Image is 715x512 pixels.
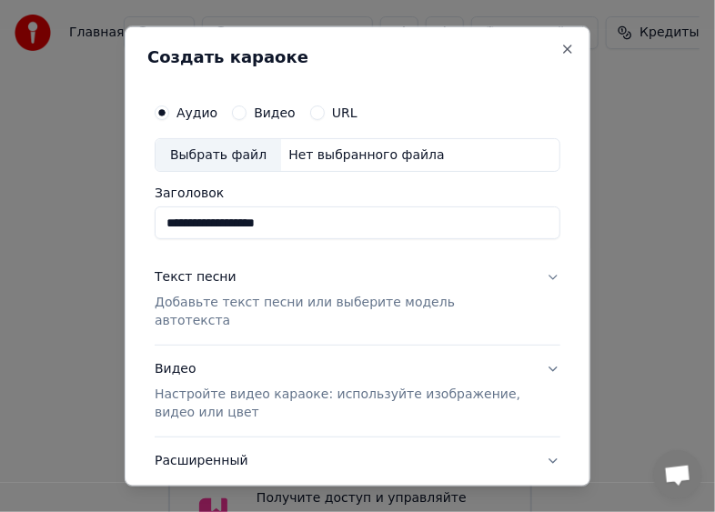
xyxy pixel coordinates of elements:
button: ВидеоНастройте видео караоке: используйте изображение, видео или цвет [155,346,560,437]
p: Настройте видео караоке: используйте изображение, видео или цвет [155,386,531,422]
p: Добавьте текст песни или выберите модель автотекста [155,294,531,330]
label: Видео [254,105,296,118]
div: Видео [155,360,531,422]
h2: Создать караоке [147,48,568,65]
div: Выбрать файл [156,138,281,171]
label: Аудио [176,105,217,118]
div: Нет выбранного файла [281,146,452,164]
label: URL [332,105,357,118]
button: Расширенный [155,437,560,485]
button: Текст песниДобавьте текст песни или выберите модель автотекста [155,254,560,345]
label: Заголовок [155,186,560,199]
div: Текст песни [155,268,237,286]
